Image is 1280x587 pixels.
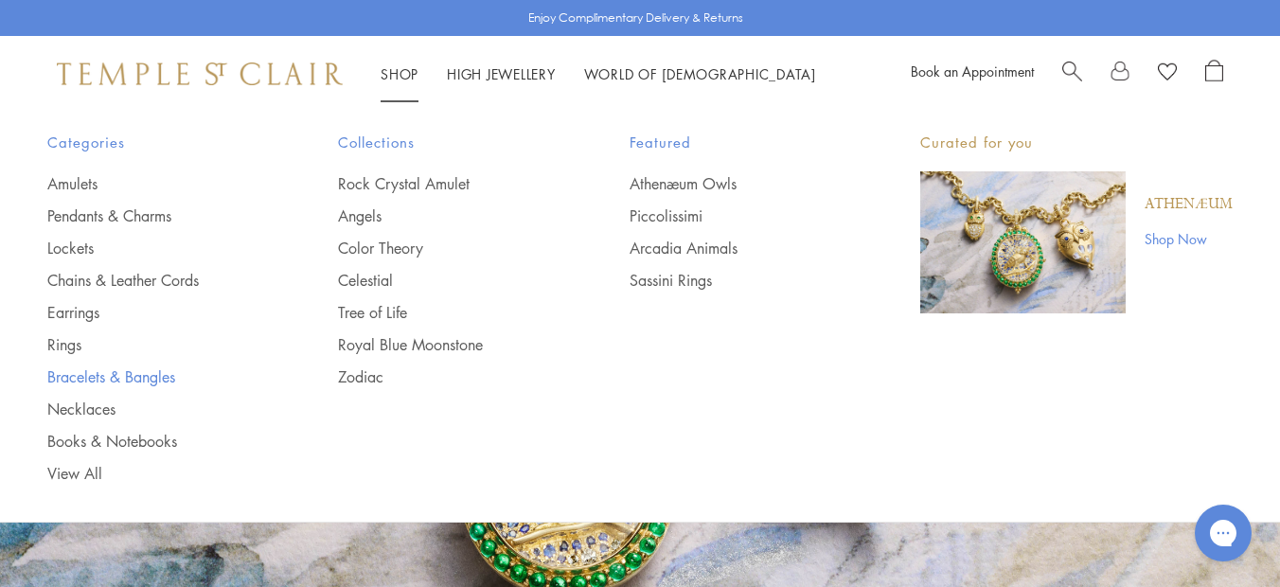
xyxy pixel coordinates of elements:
span: Featured [630,131,844,154]
a: Rings [47,334,262,355]
a: Royal Blue Moonstone [338,334,553,355]
span: Collections [338,131,553,154]
a: Bracelets & Bangles [47,366,262,387]
a: Color Theory [338,238,553,258]
a: Search [1062,60,1082,88]
p: Curated for you [920,131,1233,154]
a: ShopShop [381,64,418,83]
iframe: Gorgias live chat messenger [1185,498,1261,568]
img: Temple St. Clair [57,62,343,85]
a: Rock Crystal Amulet [338,173,553,194]
a: Tree of Life [338,302,553,323]
a: Sassini Rings [630,270,844,291]
a: Athenæum [1145,194,1233,215]
a: Necklaces [47,399,262,419]
a: Celestial [338,270,553,291]
a: Open Shopping Bag [1205,60,1223,88]
a: Books & Notebooks [47,431,262,452]
a: Lockets [47,238,262,258]
a: Athenæum Owls [630,173,844,194]
a: Arcadia Animals [630,238,844,258]
nav: Main navigation [381,62,816,86]
span: Categories [47,131,262,154]
a: Angels [338,205,553,226]
a: Amulets [47,173,262,194]
a: Chains & Leather Cords [47,270,262,291]
a: Piccolissimi [630,205,844,226]
a: Shop Now [1145,228,1233,249]
a: Book an Appointment [911,62,1034,80]
a: World of [DEMOGRAPHIC_DATA]World of [DEMOGRAPHIC_DATA] [584,64,816,83]
a: Earrings [47,302,262,323]
p: Enjoy Complimentary Delivery & Returns [528,9,743,27]
a: Zodiac [338,366,553,387]
a: Pendants & Charms [47,205,262,226]
a: View All [47,463,262,484]
a: View Wishlist [1158,60,1177,88]
a: High JewelleryHigh Jewellery [447,64,556,83]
